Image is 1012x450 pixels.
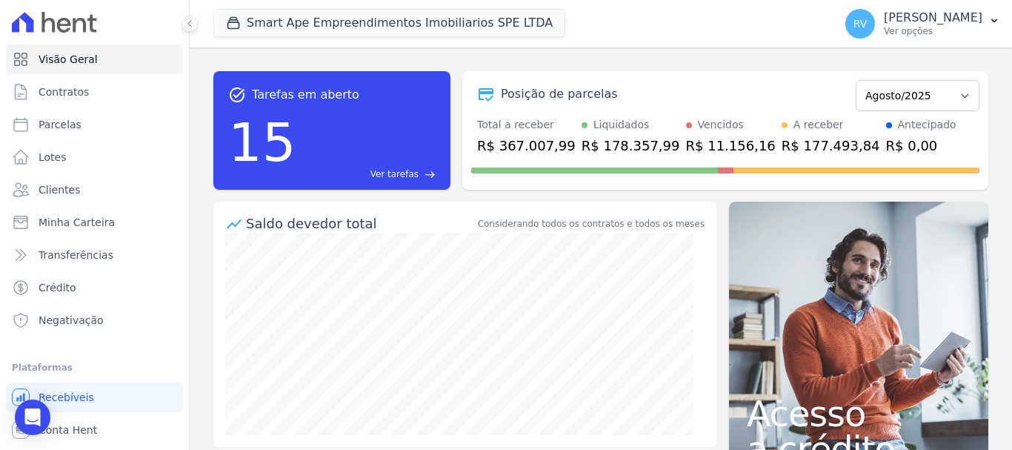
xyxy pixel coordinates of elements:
[6,208,183,237] a: Minha Carteira
[39,150,67,165] span: Lotes
[782,136,880,156] div: R$ 177.493,84
[6,415,183,445] a: Conta Hent
[886,136,956,156] div: R$ 0,00
[39,313,104,328] span: Negativação
[477,117,576,133] div: Total a receber
[698,117,744,133] div: Vencidos
[793,117,844,133] div: A receber
[252,86,359,104] span: Tarefas em aberto
[6,273,183,302] a: Crédito
[6,110,183,139] a: Parcelas
[39,423,97,437] span: Conta Hent
[6,44,183,74] a: Visão Geral
[6,175,183,205] a: Clientes
[6,305,183,335] a: Negativação
[884,25,982,37] p: Ver opções
[39,182,80,197] span: Clientes
[228,86,246,104] span: task_alt
[39,117,81,132] span: Parcelas
[370,168,419,181] span: Ver tarefas
[246,214,475,234] div: Saldo devedor total
[747,396,971,431] span: Acesso
[425,169,436,180] span: east
[39,390,94,405] span: Recebíveis
[39,248,113,262] span: Transferências
[39,280,76,295] span: Crédito
[6,77,183,107] a: Contratos
[898,117,956,133] div: Antecipado
[501,85,618,103] div: Posição de parcelas
[15,400,50,435] div: Open Intercom Messenger
[477,136,576,156] div: R$ 367.007,99
[6,383,183,412] a: Recebíveis
[6,142,183,172] a: Lotes
[302,168,436,181] a: Ver tarefas east
[39,85,89,99] span: Contratos
[582,136,680,156] div: R$ 178.357,99
[213,9,565,37] button: Smart Ape Empreendimentos Imobiliarios SPE LTDA
[686,136,776,156] div: R$ 11.156,16
[593,117,650,133] div: Liquidados
[853,19,868,29] span: RV
[39,215,115,230] span: Minha Carteira
[884,10,982,25] p: [PERSON_NAME]
[228,104,296,181] div: 15
[6,240,183,270] a: Transferências
[12,359,177,377] div: Plataformas
[478,217,705,231] div: Considerando todos os contratos e todos os meses
[833,3,1012,44] button: RV [PERSON_NAME] Ver opções
[39,52,98,67] span: Visão Geral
